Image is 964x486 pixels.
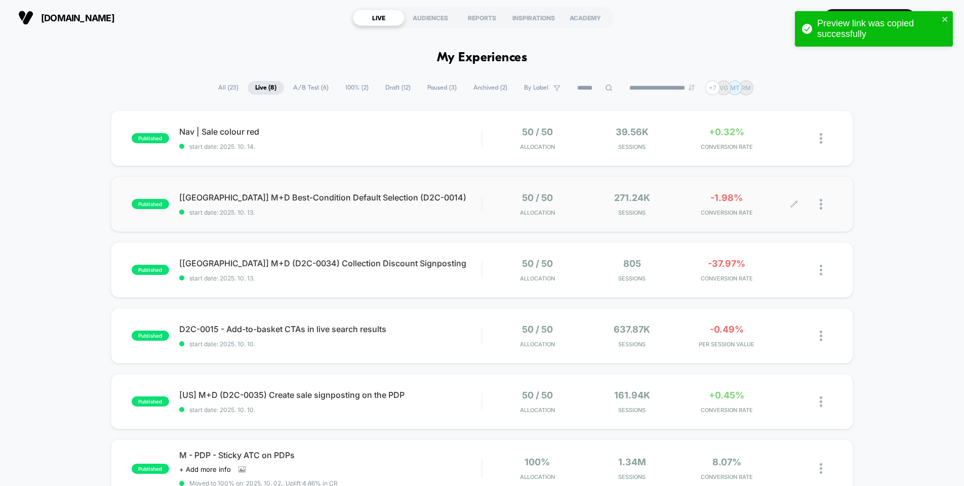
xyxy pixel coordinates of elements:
[179,390,481,400] span: [US] M+D (D2C-0035) Create sale signposting on the PDP
[719,84,728,92] p: VG
[132,464,169,474] span: published
[520,473,555,480] span: Allocation
[132,331,169,341] span: published
[587,407,677,414] span: Sessions
[179,127,481,137] span: Nav | Sale colour red
[730,84,740,92] p: MT
[520,143,555,150] span: Allocation
[817,18,939,39] div: Preview link was copied successfully
[520,407,555,414] span: Allocation
[820,331,822,341] img: close
[179,406,481,414] span: start date: 2025. 10. 10.
[132,265,169,275] span: published
[132,396,169,407] span: published
[179,465,231,473] span: + Add more info
[709,127,744,137] span: +0.32%
[682,407,772,414] span: CONVERSION RATE
[682,209,772,216] span: CONVERSION RATE
[682,275,772,282] span: CONVERSION RATE
[41,13,114,23] span: [DOMAIN_NAME]
[712,457,741,467] span: 8.07%
[179,143,481,150] span: start date: 2025. 10. 14.
[522,390,553,400] span: 50 / 50
[682,143,772,150] span: CONVERSION RATE
[708,258,745,269] span: -37.97%
[179,258,481,268] span: [[GEOGRAPHIC_DATA]] M+D (D2C-0034) Collection Discount Signposting
[520,341,555,348] span: Allocation
[18,10,33,25] img: Visually logo
[248,81,284,95] span: Live ( 8 )
[614,390,650,400] span: 161.94k
[618,457,646,467] span: 1.34M
[923,8,949,28] button: MT
[338,81,376,95] span: 100% ( 2 )
[616,127,649,137] span: 39.56k
[820,463,822,474] img: close
[437,51,528,65] h1: My Experiences
[587,209,677,216] span: Sessions
[456,10,508,26] div: REPORTS
[710,324,744,335] span: -0.49%
[522,324,553,335] span: 50 / 50
[614,192,650,203] span: 271.24k
[820,396,822,407] img: close
[522,192,553,203] span: 50 / 50
[559,10,611,26] div: ACADEMY
[132,133,169,143] span: published
[405,10,456,26] div: AUDIENCES
[820,199,822,210] img: close
[689,85,695,91] img: end
[522,127,553,137] span: 50 / 50
[614,324,650,335] span: 637.87k
[587,341,677,348] span: Sessions
[378,81,418,95] span: Draft ( 12 )
[179,274,481,282] span: start date: 2025. 10. 13.
[524,84,548,92] span: By Label
[179,450,481,460] span: M - PDP - Sticky ATC on PDPs
[682,473,772,480] span: CONVERSION RATE
[286,81,336,95] span: A/B Test ( 6 )
[520,275,555,282] span: Allocation
[820,265,822,275] img: close
[15,10,117,26] button: [DOMAIN_NAME]
[132,199,169,209] span: published
[179,340,481,348] span: start date: 2025. 10. 10.
[820,133,822,144] img: close
[353,10,405,26] div: LIVE
[587,143,677,150] span: Sessions
[179,209,481,216] span: start date: 2025. 10. 13.
[587,275,677,282] span: Sessions
[682,341,772,348] span: PER SESSION VALUE
[709,390,744,400] span: +0.45%
[179,192,481,202] span: [[GEOGRAPHIC_DATA]] M+D Best-Condition Default Selection (D2C-0014)
[741,84,751,92] p: RM
[508,10,559,26] div: INSPIRATIONS
[525,457,550,467] span: 100%
[520,209,555,216] span: Allocation
[420,81,464,95] span: Paused ( 3 )
[522,258,553,269] span: 50 / 50
[211,81,246,95] span: All ( 23 )
[466,81,515,95] span: Archived ( 2 )
[705,80,720,95] div: + 7
[942,15,949,25] button: close
[926,8,946,28] div: MT
[710,192,743,203] span: -1.98%
[587,473,677,480] span: Sessions
[179,324,481,334] span: D2C-0015 - Add-to-basket CTAs in live search results
[623,258,641,269] span: 805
